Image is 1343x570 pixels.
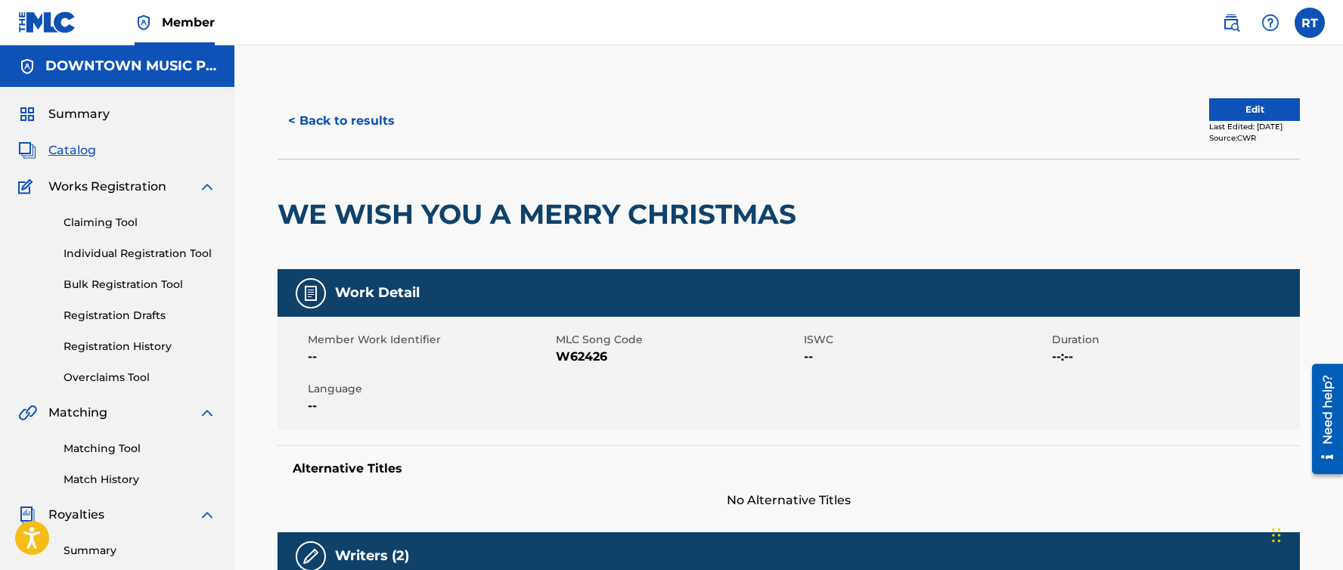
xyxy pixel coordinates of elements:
[1267,497,1343,570] iframe: Chat Widget
[302,547,320,565] img: Writers
[1052,348,1296,366] span: --:--
[18,57,36,76] img: Accounts
[162,14,215,31] span: Member
[556,348,800,366] span: W62426
[804,348,1048,366] span: --
[18,105,36,123] img: Summary
[335,547,409,565] h5: Writers (2)
[1216,8,1246,38] a: Public Search
[308,348,552,366] span: --
[135,14,153,32] img: Top Rightsholder
[45,57,216,75] h5: DOWNTOWN MUSIC PUBLISHING LLC
[18,141,96,160] a: CatalogCatalog
[64,339,216,355] a: Registration History
[1272,513,1281,558] div: Drag
[1209,121,1300,132] div: Last Edited: [DATE]
[1261,14,1279,32] img: help
[64,472,216,488] a: Match History
[18,404,37,422] img: Matching
[293,461,1285,476] h5: Alternative Titles
[1209,98,1300,121] button: Edit
[278,102,405,140] button: < Back to results
[48,506,104,524] span: Royalties
[804,332,1048,348] span: ISWC
[1222,14,1240,32] img: search
[64,441,216,457] a: Matching Tool
[18,178,38,196] img: Works Registration
[64,308,216,324] a: Registration Drafts
[18,11,76,33] img: MLC Logo
[64,215,216,231] a: Claiming Tool
[48,178,166,196] span: Works Registration
[308,397,552,415] span: --
[64,246,216,262] a: Individual Registration Tool
[198,506,216,524] img: expand
[18,105,110,123] a: SummarySummary
[278,491,1300,510] span: No Alternative Titles
[64,543,216,559] a: Summary
[1255,8,1286,38] div: Help
[18,506,36,524] img: Royalties
[335,284,420,302] h5: Work Detail
[1301,358,1343,480] iframe: Resource Center
[278,197,804,231] h2: WE WISH YOU A MERRY CHRISTMAS
[198,178,216,196] img: expand
[556,332,800,348] span: MLC Song Code
[302,284,320,302] img: Work Detail
[1209,132,1300,144] div: Source: CWR
[48,105,110,123] span: Summary
[198,404,216,422] img: expand
[64,370,216,386] a: Overclaims Tool
[64,277,216,293] a: Bulk Registration Tool
[48,404,107,422] span: Matching
[308,332,552,348] span: Member Work Identifier
[1295,8,1325,38] div: User Menu
[308,381,552,397] span: Language
[48,141,96,160] span: Catalog
[18,141,36,160] img: Catalog
[1052,332,1296,348] span: Duration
